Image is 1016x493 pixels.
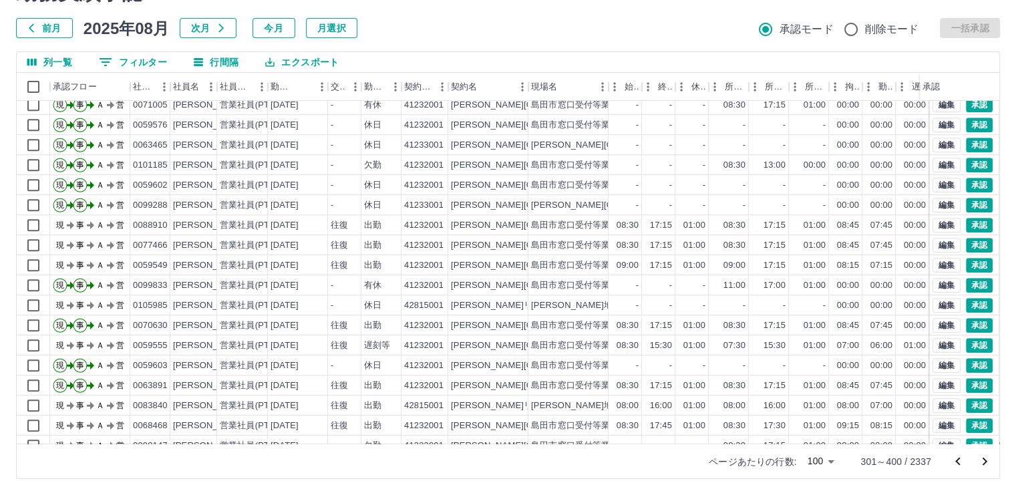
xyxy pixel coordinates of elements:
[306,18,357,38] button: 月選択
[173,119,246,132] div: [PERSON_NAME]
[385,77,405,97] button: メニュー
[331,159,333,172] div: -
[201,77,221,97] button: メニュー
[531,73,557,101] div: 現場名
[130,73,170,101] div: 社員番号
[220,259,290,272] div: 営業社員(PT契約)
[173,239,246,252] div: [PERSON_NAME]
[878,73,893,101] div: 勤務
[789,73,829,101] div: 所定休憩
[271,139,299,152] div: [DATE]
[331,179,333,192] div: -
[220,159,290,172] div: 営業社員(PT契約)
[271,179,299,192] div: [DATE]
[804,219,826,232] div: 01:00
[83,18,169,38] h5: 2025年08月
[870,139,892,152] div: 00:00
[933,198,961,212] button: 編集
[636,139,639,152] div: -
[364,259,381,272] div: 出勤
[650,239,672,252] div: 17:15
[401,73,448,101] div: 契約コード
[133,99,168,112] div: 0071005
[531,199,819,212] div: [PERSON_NAME][GEOGRAPHIC_DATA]自動車等運転管理業務包括業務
[76,261,84,270] text: 事
[361,73,401,101] div: 勤務区分
[96,140,104,150] text: Ａ
[870,199,892,212] div: 00:00
[220,179,290,192] div: 営業社員(PT契約)
[88,52,178,72] button: フィルター表示
[364,239,381,252] div: 出勤
[271,99,299,112] div: [DATE]
[723,219,745,232] div: 08:30
[933,238,961,253] button: 編集
[669,119,672,132] div: -
[904,219,926,232] div: 00:00
[451,99,616,112] div: [PERSON_NAME][GEOGRAPHIC_DATA]
[743,179,745,192] div: -
[451,179,616,192] div: [PERSON_NAME][GEOGRAPHIC_DATA]
[96,261,104,270] text: Ａ
[783,179,786,192] div: -
[116,140,124,150] text: 営
[268,73,328,101] div: 勤務日
[966,118,993,132] button: 承認
[837,219,859,232] div: 08:45
[804,239,826,252] div: 01:00
[56,180,64,190] text: 現
[725,73,746,101] div: 所定開始
[404,179,444,192] div: 41232001
[933,438,961,453] button: 編集
[173,259,246,272] div: [PERSON_NAME]
[404,99,444,112] div: 41232001
[364,159,381,172] div: 欠勤
[933,358,961,373] button: 編集
[683,219,705,232] div: 01:00
[56,261,64,270] text: 現
[709,73,749,101] div: 所定開始
[764,219,786,232] div: 17:15
[116,220,124,230] text: 営
[933,118,961,132] button: 編集
[870,219,892,232] div: 07:45
[96,100,104,110] text: Ａ
[658,73,673,101] div: 終業
[404,259,444,272] div: 41232001
[743,139,745,152] div: -
[920,73,989,101] div: 承認
[451,139,616,152] div: [PERSON_NAME][GEOGRAPHIC_DATA]
[966,338,993,353] button: 承認
[966,198,993,212] button: 承認
[723,239,745,252] div: 08:30
[404,119,444,132] div: 41232001
[531,119,654,132] div: 島田市窓口受付等業務包括業務
[966,358,993,373] button: 承認
[703,159,705,172] div: -
[642,73,675,101] div: 終業
[933,398,961,413] button: 編集
[404,239,444,252] div: 41232001
[96,240,104,250] text: Ａ
[173,139,246,152] div: [PERSON_NAME]
[404,159,444,172] div: 41232001
[448,73,528,101] div: 契約名
[271,219,299,232] div: [DATE]
[617,239,639,252] div: 08:30
[451,219,616,232] div: [PERSON_NAME][GEOGRAPHIC_DATA]
[76,120,84,130] text: 事
[723,159,745,172] div: 08:30
[743,119,745,132] div: -
[96,220,104,230] text: Ａ
[780,21,834,37] span: 承認モード
[451,119,616,132] div: [PERSON_NAME][GEOGRAPHIC_DATA]
[609,73,642,101] div: 始業
[933,278,961,293] button: 編集
[133,199,168,212] div: 0099288
[904,139,926,152] div: 00:00
[271,199,299,212] div: [DATE]
[255,52,349,72] button: エクスポート
[870,179,892,192] div: 00:00
[636,199,639,212] div: -
[331,139,333,152] div: -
